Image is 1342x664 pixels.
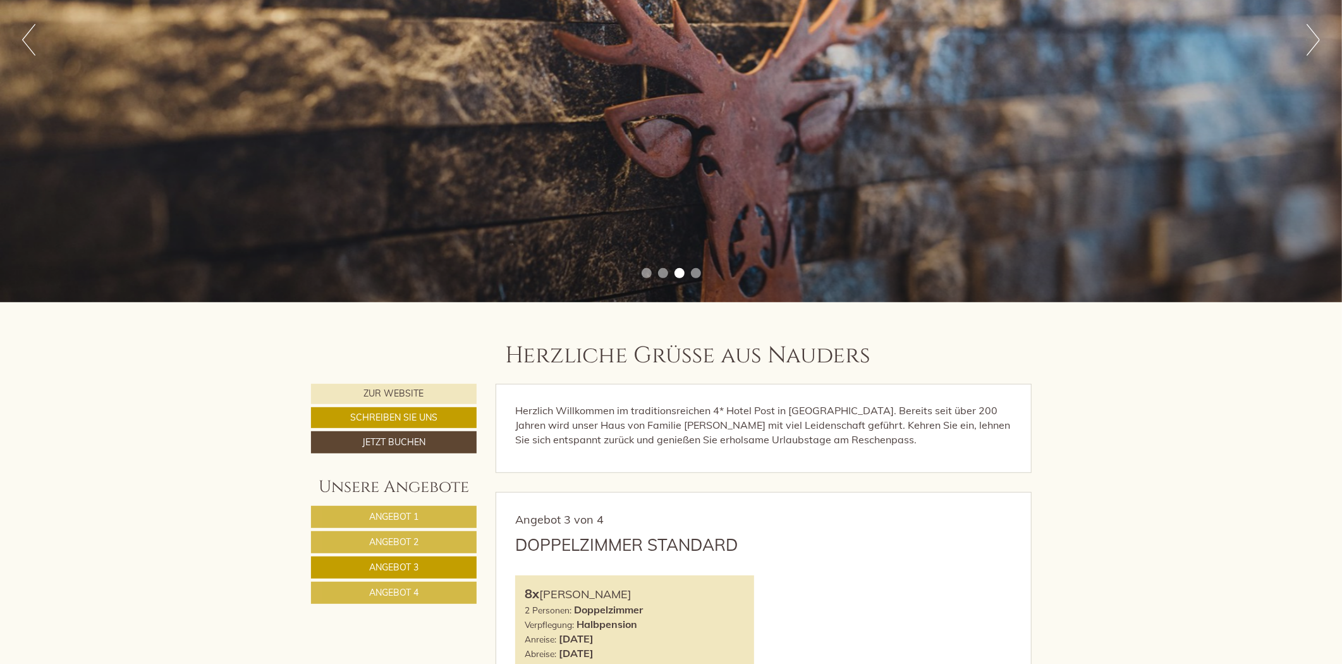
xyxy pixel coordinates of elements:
[525,605,571,615] small: 2 Personen:
[559,632,594,645] b: [DATE]
[311,384,477,404] a: Zur Website
[369,587,418,598] span: Angebot 4
[369,536,418,548] span: Angebot 2
[311,407,477,428] a: Schreiben Sie uns
[515,512,604,527] span: Angebot 3 von 4
[576,618,637,630] b: Halbpension
[369,511,418,522] span: Angebot 1
[525,586,539,601] b: 8x
[369,562,418,573] span: Angebot 3
[1307,24,1320,56] button: Next
[525,585,745,603] div: [PERSON_NAME]
[574,603,643,616] b: Doppelzimmer
[515,403,1012,447] p: Herzlich Willkommen im traditionsreichen 4* Hotel Post in [GEOGRAPHIC_DATA]. Bereits seit über 20...
[525,648,556,659] small: Abreise:
[311,476,477,499] div: Unsere Angebote
[311,431,477,453] a: Jetzt buchen
[515,533,738,556] div: DOPPELZIMMER STANDARD
[525,619,574,630] small: Verpflegung:
[525,634,556,644] small: Anreise:
[505,343,870,369] h1: Herzliche Grüße aus Nauders
[559,647,594,660] b: [DATE]
[22,24,35,56] button: Previous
